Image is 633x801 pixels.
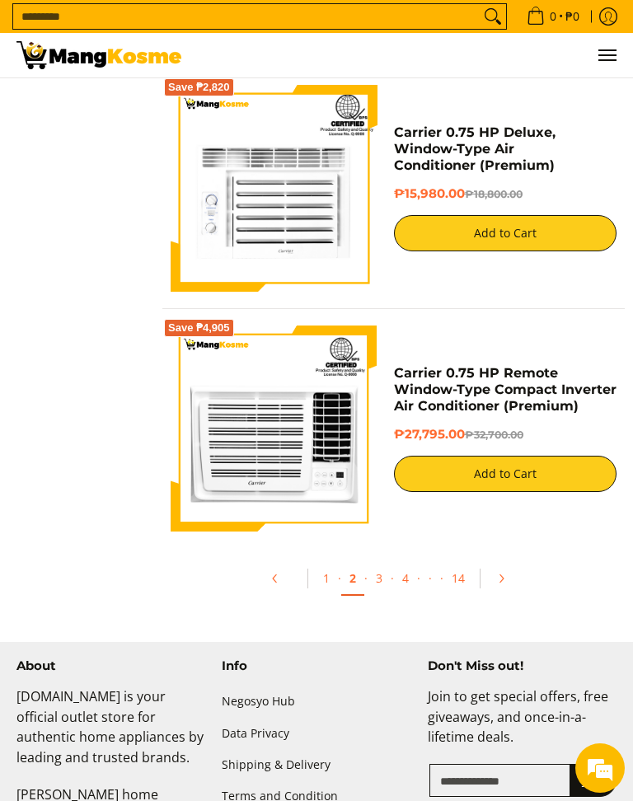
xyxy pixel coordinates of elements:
h6: ₱15,980.00 [394,186,617,203]
span: • [522,7,584,26]
h4: Don't Miss out! [428,658,617,674]
a: 3 [368,562,391,594]
a: 4 [394,562,417,594]
p: Join to get special offers, free giveaways, and once-in-a-lifetime deals. [428,686,617,764]
span: · [417,570,420,586]
img: Carrier 0.75 HP Remote Window-Type Compact Inverter Air Conditioner (Premium) [171,326,377,532]
a: Data Privacy [222,718,410,749]
span: · [391,570,394,586]
textarea: Type your message and hit 'Enter' [8,450,314,508]
a: Shipping & Delivery [222,749,410,780]
a: Carrier 0.75 HP Remote Window-Type Compact Inverter Air Conditioner (Premium) [394,365,617,414]
nav: Main Menu [198,33,617,77]
button: Add to Cart [394,456,617,492]
img: Carrier 0.75 HP Deluxe, Window-Type Air Conditioner (Premium) [171,85,377,292]
ul: Pagination [162,556,625,609]
span: ₱0 [563,11,582,22]
a: Negosyo Hub [222,686,410,718]
del: ₱32,700.00 [465,429,523,441]
p: [DOMAIN_NAME] is your official outlet store for authentic home appliances by leading and trusted ... [16,686,205,785]
span: We're online! [96,208,227,374]
span: 0 [547,11,559,22]
h4: About [16,658,205,674]
ul: Customer Navigation [198,33,617,77]
a: Carrier 0.75 HP Deluxe, Window-Type Air Conditioner (Premium) [394,124,556,173]
h6: ₱27,795.00 [394,427,617,443]
span: · [338,570,341,586]
button: Join [570,764,617,797]
span: · [364,570,368,586]
a: 2 [341,562,364,596]
span: Save ₱2,820 [168,82,230,92]
button: Add to Cart [394,215,617,251]
img: Bodega Sale Aircon l Mang Kosme: Home Appliances Warehouse Sale | Page 2 [16,41,181,69]
button: Search [480,4,506,29]
span: · [420,562,440,594]
a: 1 [315,562,338,594]
button: Menu [597,33,617,77]
span: Save ₱4,905 [168,323,230,333]
span: · [440,570,443,586]
h4: Info [222,658,410,674]
a: 14 [443,562,473,594]
div: Minimize live chat window [270,8,310,48]
del: ₱18,800.00 [465,188,523,200]
div: Chat with us now [86,92,277,114]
